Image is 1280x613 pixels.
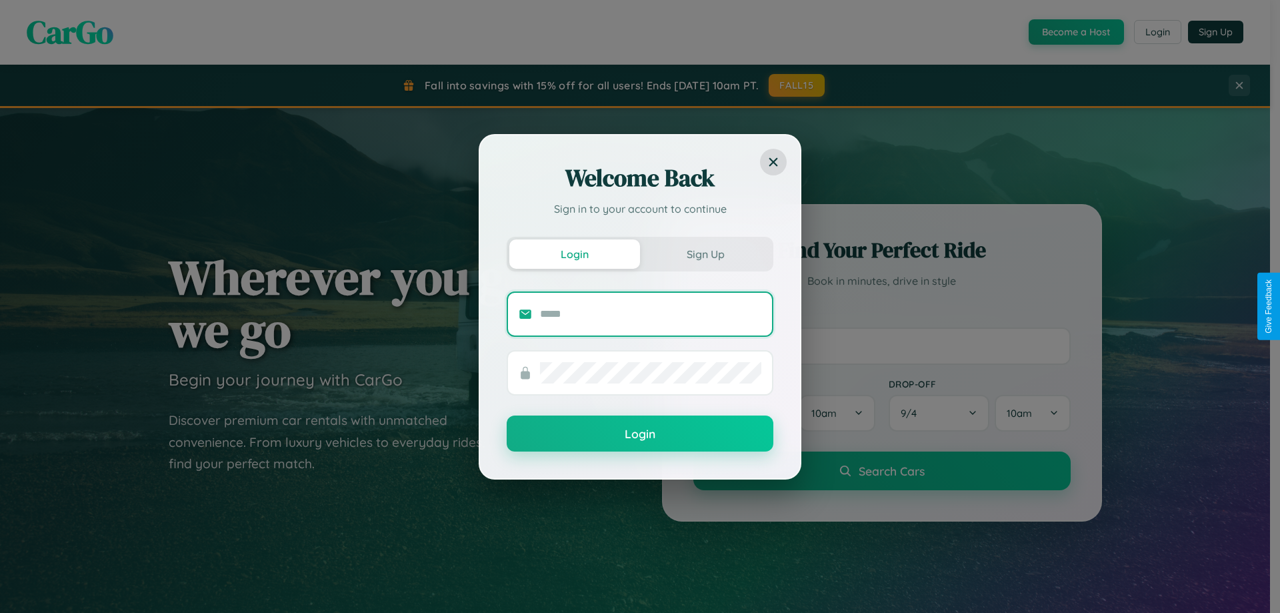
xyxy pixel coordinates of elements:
[507,162,773,194] h2: Welcome Back
[507,201,773,217] p: Sign in to your account to continue
[509,239,640,269] button: Login
[507,416,773,452] button: Login
[640,239,771,269] button: Sign Up
[1264,279,1273,334] div: Give Feedback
